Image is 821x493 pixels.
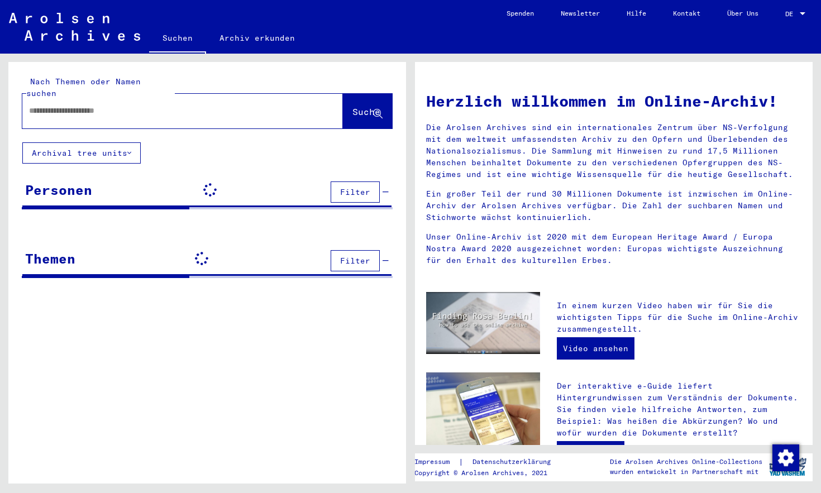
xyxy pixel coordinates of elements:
[9,13,140,41] img: Arolsen_neg.svg
[557,337,634,360] a: Video ansehen
[352,106,380,117] span: Suche
[414,468,564,478] p: Copyright © Arolsen Archives, 2021
[426,231,801,266] p: Unser Online-Archiv ist 2020 mit dem European Heritage Award / Europa Nostra Award 2020 ausgezeic...
[426,89,801,113] h1: Herzlich willkommen im Online-Archiv!
[22,142,141,164] button: Archival tree units
[610,467,762,477] p: wurden entwickelt in Partnerschaft mit
[426,292,540,354] img: video.jpg
[414,456,459,468] a: Impressum
[414,456,564,468] div: |
[340,256,370,266] span: Filter
[426,122,801,180] p: Die Arolsen Archives sind ein internationales Zentrum über NS-Verfolgung mit dem weltweit umfasse...
[26,76,141,98] mat-label: Nach Themen oder Namen suchen
[426,372,540,448] img: eguide.jpg
[343,94,392,128] button: Suche
[610,457,762,467] p: Die Arolsen Archives Online-Collections
[557,300,801,335] p: In einem kurzen Video haben wir für Sie die wichtigsten Tipps für die Suche im Online-Archiv zusa...
[772,444,799,471] div: Zustimmung ändern
[149,25,206,54] a: Suchen
[785,10,798,18] span: DE
[340,187,370,197] span: Filter
[464,456,564,468] a: Datenschutzerklärung
[767,453,809,481] img: yv_logo.png
[331,181,380,203] button: Filter
[426,188,801,223] p: Ein großer Teil der rund 30 Millionen Dokumente ist inzwischen im Online-Archiv der Arolsen Archi...
[772,444,799,471] img: Zustimmung ändern
[331,250,380,271] button: Filter
[557,441,624,463] a: Zum e-Guide
[557,380,801,439] p: Der interaktive e-Guide liefert Hintergrundwissen zum Verständnis der Dokumente. Sie finden viele...
[25,248,75,269] div: Themen
[206,25,308,51] a: Archiv erkunden
[25,180,92,200] div: Personen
